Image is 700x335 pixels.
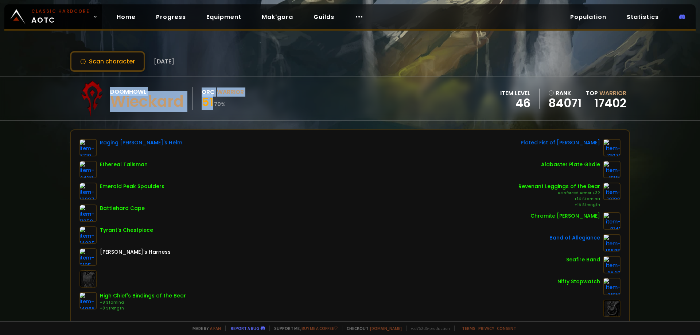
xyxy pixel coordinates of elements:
[201,9,247,24] a: Equipment
[462,326,475,331] a: Terms
[548,89,582,98] div: rank
[100,226,153,234] div: Tyrant's Chestpiece
[518,183,600,190] div: Revenant Leggings of the Bear
[370,326,402,331] a: [DOMAIN_NAME]
[500,89,530,98] div: item level
[4,4,102,29] a: Classic HardcoreAOTC
[100,248,171,256] div: [PERSON_NAME]'s Harness
[342,326,402,331] span: Checkout
[100,300,186,305] div: +8 Stamina
[70,51,145,72] button: Scan character
[308,9,340,24] a: Guilds
[111,9,141,24] a: Home
[586,89,626,98] div: Top
[79,183,97,200] img: item-19037
[150,9,192,24] a: Progress
[100,161,148,168] div: Ethereal Talisman
[79,248,97,266] img: item-6125
[603,183,621,200] img: item-10133
[603,139,621,156] img: item-13071
[256,9,299,24] a: Mak'gora
[302,326,338,331] a: Buy me a coffee
[549,234,600,242] div: Band of Allegiance
[79,204,97,222] img: item-11858
[110,96,184,107] div: Wieckard
[603,212,621,230] img: item-8141
[594,95,626,111] a: 17402
[518,202,600,208] div: +15 Strength
[603,278,621,295] img: item-2820
[497,326,516,331] a: Consent
[154,57,174,66] span: [DATE]
[557,278,600,285] div: Nifty Stopwatch
[110,87,184,96] div: Doomhowl
[100,183,164,190] div: Emerald Peak Spaulders
[518,190,600,196] div: Reinforced Armor +32
[79,139,97,156] img: item-7719
[566,256,600,264] div: Seafire Band
[530,212,600,220] div: Chromite [PERSON_NAME]
[603,161,621,178] img: item-8315
[100,139,182,147] div: Raging [PERSON_NAME]'s Helm
[603,256,621,273] img: item-4549
[548,98,582,109] a: 84071
[269,326,338,331] span: Support me,
[541,161,600,168] div: Alabaster Plate Girdle
[202,87,215,97] div: Orc
[79,226,97,244] img: item-14835
[478,326,494,331] a: Privacy
[599,89,626,97] span: Warrior
[518,196,600,202] div: +14 Stamina
[188,326,221,331] span: Made by
[621,9,665,24] a: Statistics
[210,326,221,331] a: a fan
[79,161,97,178] img: item-4430
[564,9,612,24] a: Population
[217,87,244,97] div: Warrior
[79,292,97,309] img: item-14965
[603,234,621,252] img: item-18585
[521,139,600,147] div: Plated Fist of [PERSON_NAME]
[231,326,259,331] a: Report a bug
[31,8,90,15] small: Classic Hardcore
[100,305,186,311] div: +8 Strength
[31,8,90,26] span: AOTC
[406,326,450,331] span: v. d752d5 - production
[202,94,213,110] span: 51
[100,204,145,212] div: Battlehard Cape
[500,98,530,109] div: 46
[100,292,186,300] div: High Chief's Bindings of the Bear
[214,101,226,108] small: 70 %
